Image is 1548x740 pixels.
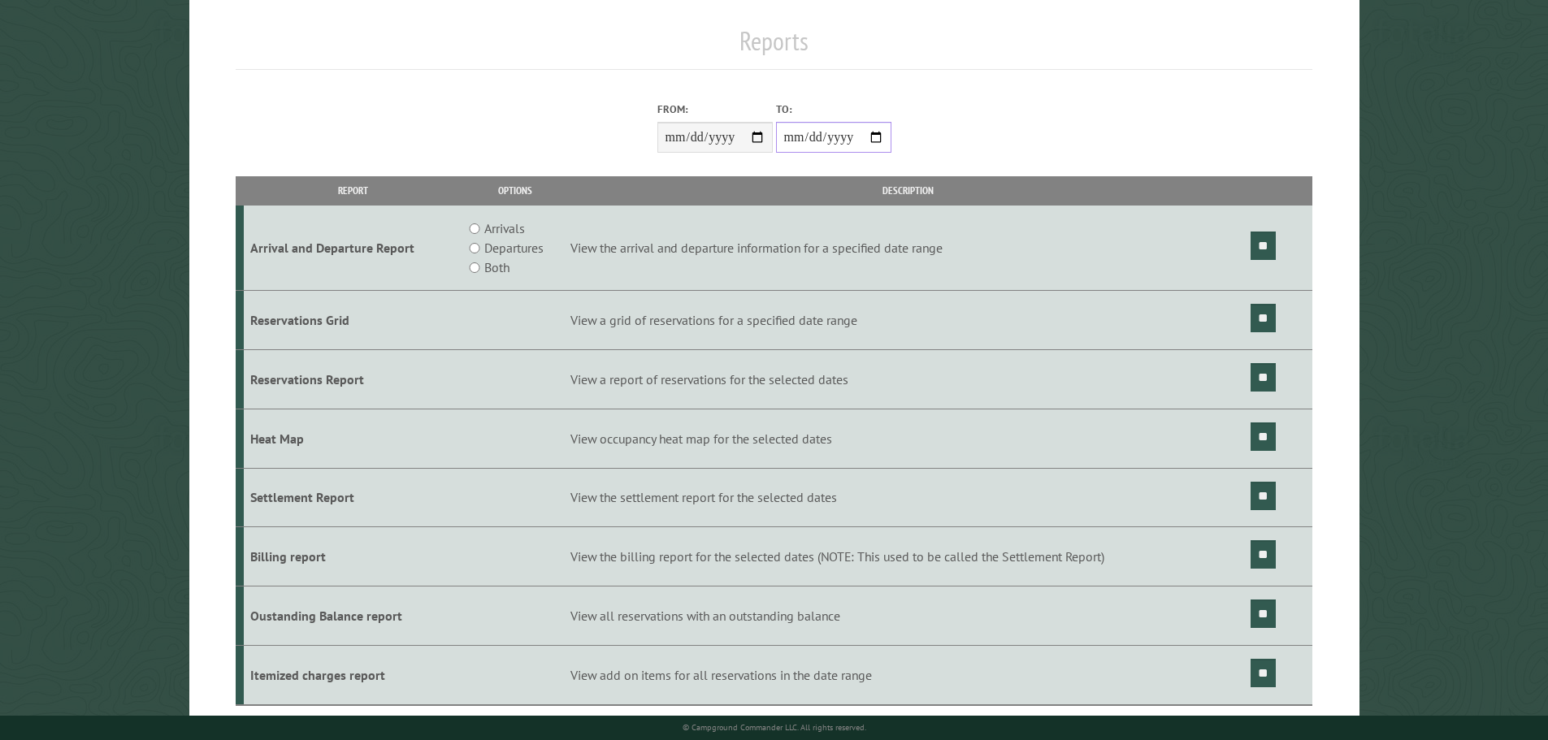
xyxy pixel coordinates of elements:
td: View all reservations with an outstanding balance [568,586,1248,646]
td: View add on items for all reservations in the date range [568,645,1248,704]
h1: Reports [236,25,1313,70]
td: Arrival and Departure Report [244,206,462,291]
label: Departures [484,238,544,257]
td: View occupancy heat map for the selected dates [568,409,1248,468]
th: Options [462,176,567,205]
td: Billing report [244,527,462,586]
small: © Campground Commander LLC. All rights reserved. [683,722,866,733]
label: Both [484,257,509,277]
td: Reservations Report [244,349,462,409]
td: Settlement Report [244,468,462,527]
th: Description [568,176,1248,205]
td: View the settlement report for the selected dates [568,468,1248,527]
td: Itemized charges report [244,645,462,704]
th: Report [244,176,462,205]
label: Arrivals [484,219,525,238]
td: Heat Map [244,409,462,468]
td: View a report of reservations for the selected dates [568,349,1248,409]
td: Oustanding Balance report [244,586,462,646]
td: View the billing report for the selected dates (NOTE: This used to be called the Settlement Report) [568,527,1248,586]
td: View a grid of reservations for a specified date range [568,291,1248,350]
td: Reservations Grid [244,291,462,350]
label: From: [657,102,773,117]
label: To: [776,102,891,117]
td: View the arrival and departure information for a specified date range [568,206,1248,291]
